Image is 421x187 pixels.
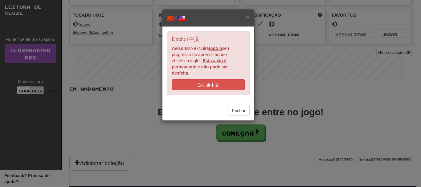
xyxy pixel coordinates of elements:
[172,36,189,42] font: Excluir
[172,58,228,75] font: Esta ação é permanente e não pode ser desfeita.
[172,79,245,90] button: Excluir中文
[232,108,246,113] font: Fechar
[190,58,202,63] font: inglês
[189,36,200,42] font: 中文
[184,58,190,63] font: em
[202,58,203,63] font: .
[211,83,219,87] font: 中文
[228,105,250,116] button: Fechar
[185,46,209,51] font: Isso excluirá
[209,46,222,51] font: todo o
[246,14,249,20] button: Fechar
[174,14,178,20] font: /
[246,13,249,20] font: ×
[197,83,210,87] font: Excluir
[172,46,185,51] font: Aviso!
